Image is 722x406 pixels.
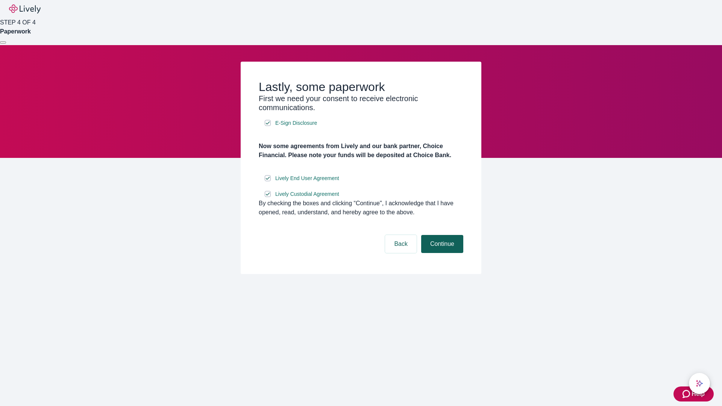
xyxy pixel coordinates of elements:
[421,235,463,253] button: Continue
[696,380,703,387] svg: Lively AI Assistant
[692,389,705,398] span: Help
[259,199,463,217] div: By checking the boxes and clicking “Continue", I acknowledge that I have opened, read, understand...
[275,174,339,182] span: Lively End User Agreement
[689,373,710,394] button: chat
[259,142,463,160] h4: Now some agreements from Lively and our bank partner, Choice Financial. Please note your funds wi...
[274,174,341,183] a: e-sign disclosure document
[385,235,417,253] button: Back
[673,386,714,401] button: Zendesk support iconHelp
[259,80,463,94] h2: Lastly, some paperwork
[274,189,341,199] a: e-sign disclosure document
[274,118,319,128] a: e-sign disclosure document
[683,389,692,398] svg: Zendesk support icon
[275,119,317,127] span: E-Sign Disclosure
[275,190,339,198] span: Lively Custodial Agreement
[9,5,41,14] img: Lively
[259,94,463,112] h3: First we need your consent to receive electronic communications.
